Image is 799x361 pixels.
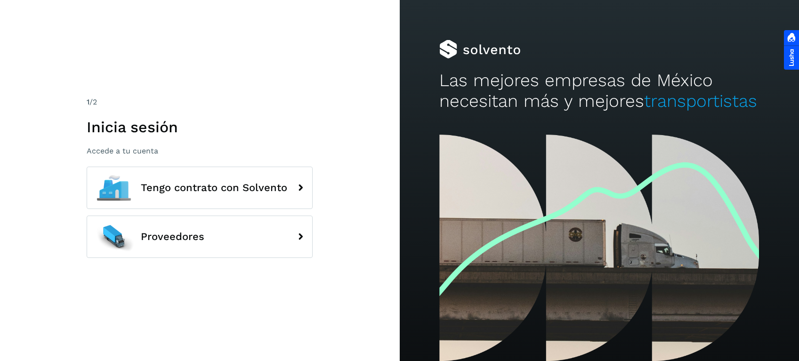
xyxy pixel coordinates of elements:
[439,70,759,112] h2: Las mejores empresas de México necesitan más y mejores
[87,96,313,108] div: /2
[644,91,757,111] span: transportistas
[87,167,313,209] button: Tengo contrato con Solvento
[87,118,313,136] h1: Inicia sesión
[141,182,287,193] span: Tengo contrato con Solvento
[87,97,89,106] span: 1
[141,231,204,242] span: Proveedores
[87,216,313,258] button: Proveedores
[87,146,313,155] p: Accede a tu cuenta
